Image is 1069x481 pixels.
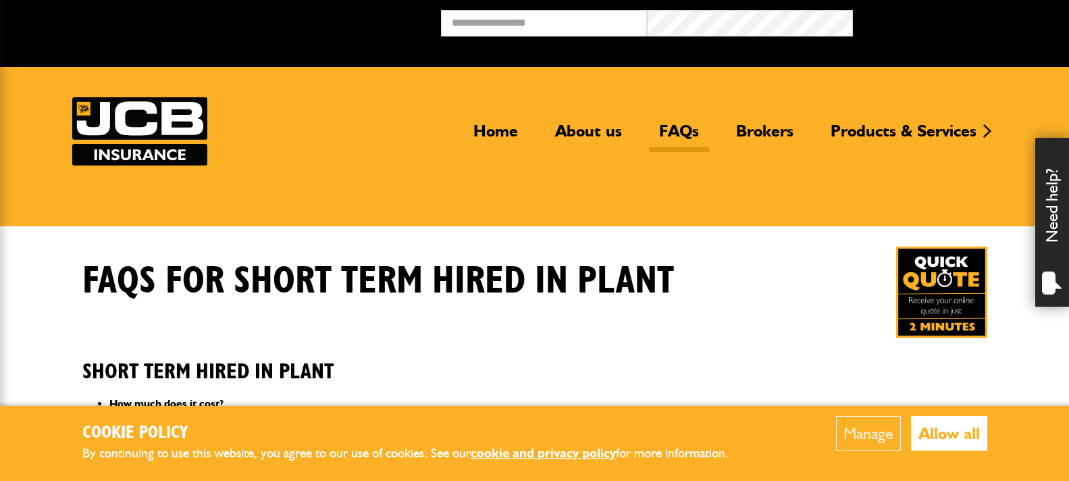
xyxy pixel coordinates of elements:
[72,97,207,166] img: JCB Insurance Services logo
[896,247,987,338] a: Get your insurance quote in just 2-minutes
[649,121,709,152] a: FAQs
[836,416,901,451] button: Manage
[911,416,987,451] button: Allow all
[545,121,632,152] a: About us
[896,247,987,338] img: Quick Quote
[726,121,804,152] a: Brokers
[853,10,1059,31] button: Broker Login
[820,121,987,152] a: Products & Services
[82,259,674,304] h1: FAQS for Short Term Hired In Plant
[463,121,528,152] a: Home
[82,338,987,384] h2: Short Term Hired In Plant
[82,423,751,444] h2: Cookie Policy
[82,443,751,464] p: By continuing to use this website, you agree to our use of cookies. See our for more information.
[471,445,616,461] a: cookie and privacy policy
[72,97,207,166] a: JCB Insurance Services
[1035,138,1069,307] div: Need help?
[109,397,224,410] a: How much does it cost?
